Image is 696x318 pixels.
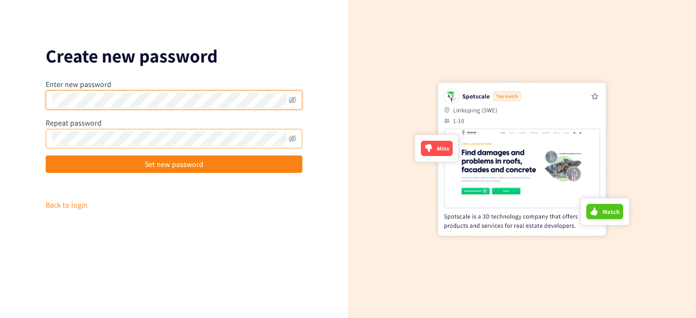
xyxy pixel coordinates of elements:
p: Create new password [46,47,302,65]
a: Back to login [46,200,88,210]
label: Repeat password [46,118,102,128]
button: Set new password [46,155,302,173]
label: Enter new password [46,79,111,89]
span: Set new password [145,158,203,170]
iframe: Chat Widget [642,266,696,318]
span: eye-invisible [289,135,296,142]
span: eye-invisible [289,96,296,104]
